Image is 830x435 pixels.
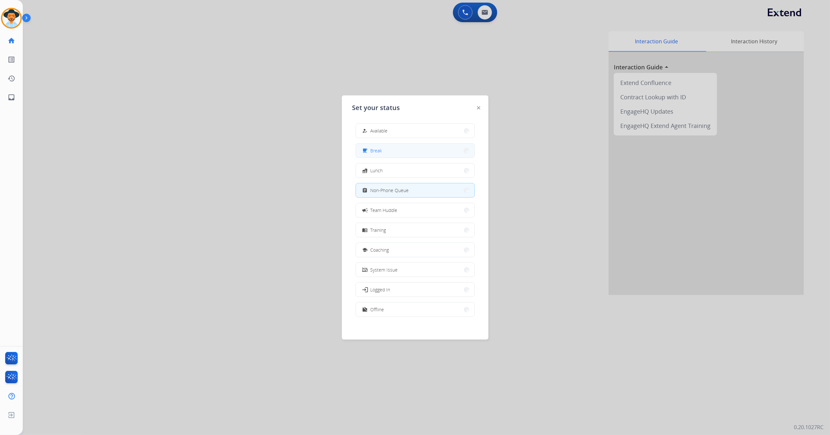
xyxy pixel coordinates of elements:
[356,243,474,257] button: Coaching
[356,144,474,158] button: Break
[371,227,386,233] span: Training
[794,423,823,431] p: 0.20.1027RC
[371,266,398,273] span: System Issue
[362,267,368,273] mat-icon: phonelink_off
[356,263,474,277] button: System Issue
[356,124,474,138] button: Available
[362,128,368,133] mat-icon: how_to_reg
[371,187,409,194] span: Non-Phone Queue
[2,9,21,27] img: avatar
[362,247,368,253] mat-icon: school
[362,148,368,153] mat-icon: free_breakfast
[356,163,474,177] button: Lunch
[371,246,389,253] span: Coaching
[361,207,368,213] mat-icon: campaign
[361,286,368,293] mat-icon: login
[356,302,474,316] button: Offline
[371,167,383,174] span: Lunch
[7,75,15,82] mat-icon: history
[7,37,15,45] mat-icon: home
[371,127,388,134] span: Available
[356,283,474,297] button: Logged In
[371,306,384,313] span: Offline
[356,203,474,217] button: Team Huddle
[477,106,480,109] img: close-button
[362,307,368,312] mat-icon: work_off
[7,56,15,63] mat-icon: list_alt
[371,286,390,293] span: Logged In
[362,227,368,233] mat-icon: menu_book
[362,168,368,173] mat-icon: fastfood
[7,93,15,101] mat-icon: inbox
[362,188,368,193] mat-icon: assignment
[371,147,382,154] span: Break
[352,103,400,112] span: Set your status
[356,183,474,197] button: Non-Phone Queue
[371,207,398,214] span: Team Huddle
[356,223,474,237] button: Training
